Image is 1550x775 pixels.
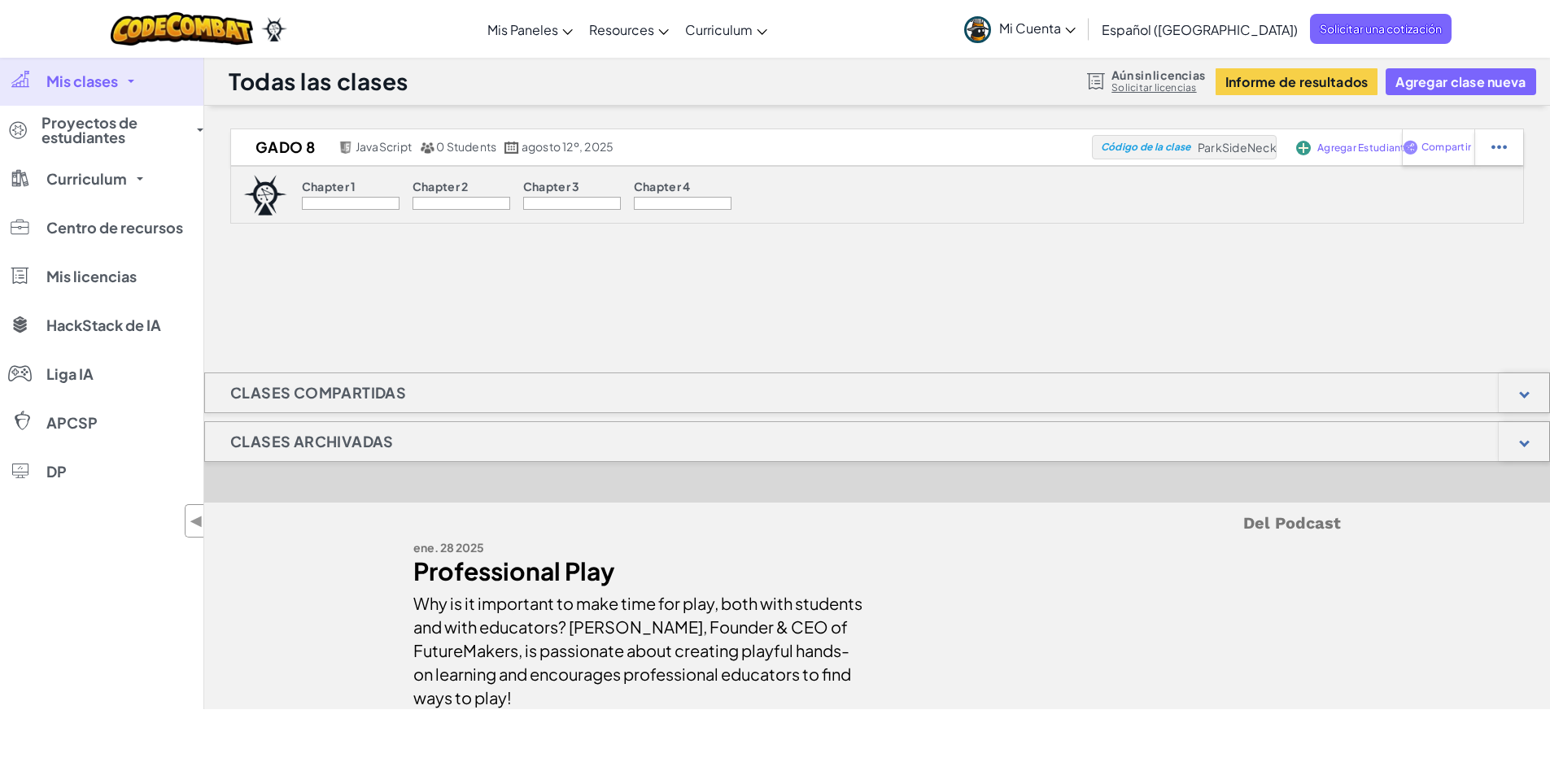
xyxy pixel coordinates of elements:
[589,21,654,38] span: Resources
[1491,140,1507,155] img: IconStudentEllipsis.svg
[46,318,161,333] span: HackStack de IA
[523,180,580,193] p: Chapter 3
[243,175,287,216] img: logo
[205,421,419,462] h1: Clases Archivadas
[1102,21,1298,38] span: Español ([GEOGRAPHIC_DATA])
[1421,142,1471,152] span: Compartir
[420,142,434,154] img: MultipleUsers.png
[685,21,753,38] span: Curriculum
[338,142,353,154] img: javascript.png
[261,17,287,41] img: Ozaria
[229,66,408,97] h1: Todas las clases
[46,74,118,89] span: Mis clases
[190,509,203,533] span: ◀
[504,142,519,154] img: calendar.svg
[1310,14,1452,44] a: Solicitar una cotización
[1296,141,1311,155] img: IconAddStudents.svg
[1403,140,1418,155] img: IconShare_Purple.svg
[479,7,581,51] a: Mis Paneles
[677,7,775,51] a: Curriculum
[356,139,412,154] span: JavaScript
[46,220,183,235] span: Centro de recursos
[634,180,691,193] p: Chapter 4
[436,139,496,154] span: 0 Students
[1101,142,1191,152] span: Código de la clase
[487,21,558,38] span: Mis Paneles
[413,583,865,709] div: Why is it important to make time for play, both with students and with educators? [PERSON_NAME], ...
[46,172,127,186] span: Curriculum
[522,139,614,154] span: agosto 12º, 2025
[413,536,865,559] div: ene. 28 2025
[1111,68,1205,81] span: Aún sin licencias
[231,135,334,159] h2: Gado 8
[231,135,1092,159] a: Gado 8 JavaScript 0 Students agosto 12º, 2025
[41,115,187,145] span: Proyectos de estudiantes
[46,367,94,381] span: Liga IA
[413,559,865,583] div: Professional Play
[999,20,1076,37] span: Mi Cuenta
[205,372,431,413] h1: Clases compartidas
[1094,7,1306,51] a: Español ([GEOGRAPHIC_DATA])
[581,7,677,51] a: Resources
[956,3,1084,54] a: Mi Cuenta
[1198,140,1277,155] span: ParkSideNeck
[111,12,253,46] img: CodeCombat logo
[413,511,1341,536] h5: Del Podcast
[1111,81,1205,94] a: Solicitar licencias
[302,180,356,193] p: Chapter 1
[964,16,991,43] img: avatar
[1317,143,1416,153] span: Agregar Estudiantes
[413,180,469,193] p: Chapter 2
[1216,68,1378,95] button: Informe de resultados
[46,269,137,284] span: Mis licencias
[1386,68,1535,95] button: Agregar clase nueva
